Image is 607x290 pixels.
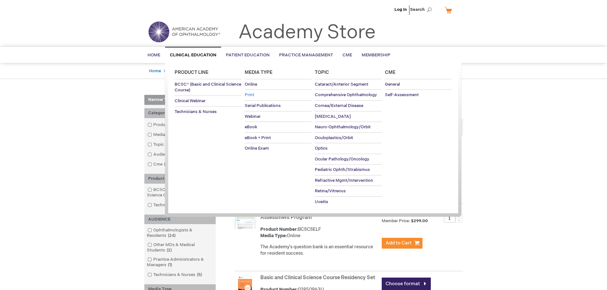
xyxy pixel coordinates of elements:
[166,262,174,267] span: 1
[175,82,241,93] span: BCSC® (Basic and Clinical Science Course)
[245,92,254,97] span: Print
[260,226,379,239] div: BCSCSELF Online
[385,82,400,87] span: General
[279,53,333,58] span: Practice Management
[175,70,208,75] span: Product Line
[238,21,376,44] a: Academy Store
[315,92,377,97] span: Comprehensive Ophthalmology
[175,98,206,103] span: Clinical Webinar
[260,275,375,281] a: Basic and Clinical Science Course Residency Set
[146,227,214,239] a: Ophthalmologists & Residents24
[170,53,216,58] span: Clinical Education
[144,95,216,105] strong: Narrow Your Choices
[343,53,352,58] span: CME
[165,248,173,253] span: 2
[315,135,353,140] span: Oculoplastics/Orbit
[163,162,172,167] span: 16
[386,240,412,246] span: Add to Cart
[175,109,217,114] span: Technicians & Nurses
[362,53,390,58] span: Membership
[149,68,161,74] a: Home
[444,214,455,223] input: Qty
[245,146,269,151] span: Online Exam
[382,238,423,249] button: Add to Cart
[146,161,173,167] a: Cme16
[315,114,351,119] span: [MEDICAL_DATA]
[260,233,287,238] strong: Media Type:
[315,178,373,183] span: Refractive Mgmt/Intervention
[146,272,205,278] a: Technicians & Nurses5
[315,157,369,162] span: Ocular Pathology/Oncology
[146,142,175,148] a: Topic27
[315,188,346,194] span: Retina/Vitreous
[260,207,352,221] a: Basic and Clinical Science Course Self-Assessment Program
[146,132,187,138] a: Media Type27
[260,244,379,257] div: The Academy's question bank is an essential resource for resident success.
[226,53,270,58] span: Patient Education
[144,108,216,118] div: Category
[245,70,272,75] span: Media Type
[148,53,160,58] span: Home
[146,122,189,128] a: Product Line21
[235,209,255,229] img: Basic and Clinical Science Course Self-Assessment Program
[245,114,261,119] span: Webinar
[146,187,214,198] a: BCSC® (Basic and Clinical Science Course)18
[146,202,205,208] a: Technicians & Nurses3
[245,135,271,140] span: eBook + Print
[385,70,395,75] span: Cme
[315,124,371,130] span: Neuro-Ophthalmology/Orbit
[144,215,216,224] div: AUDIENCE
[315,70,329,75] span: Topic
[166,233,177,238] span: 24
[315,146,328,151] span: Optics
[164,142,174,147] span: 27
[411,218,429,223] span: $299.00
[410,3,434,16] span: Search
[245,103,281,108] span: Serial Publications
[260,227,298,232] strong: Product Number:
[315,199,328,204] span: Uveitis
[146,242,214,253] a: Other MDs & Medical Students2
[146,257,214,268] a: Practice Administrators & Managers1
[195,272,204,277] span: 5
[144,174,216,184] div: Product Line
[385,92,419,97] span: Self-Assessment
[245,124,257,130] span: eBook
[315,167,370,172] span: Pediatric Ophth/Strabismus
[315,103,363,108] span: Cornea/External Disease
[146,152,184,158] a: Audience28
[245,82,257,87] span: Online
[315,82,368,87] span: Cataract/Anterior Segment
[382,278,431,290] a: Choose format
[382,218,410,223] strong: Member Price:
[394,7,407,12] a: Log In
